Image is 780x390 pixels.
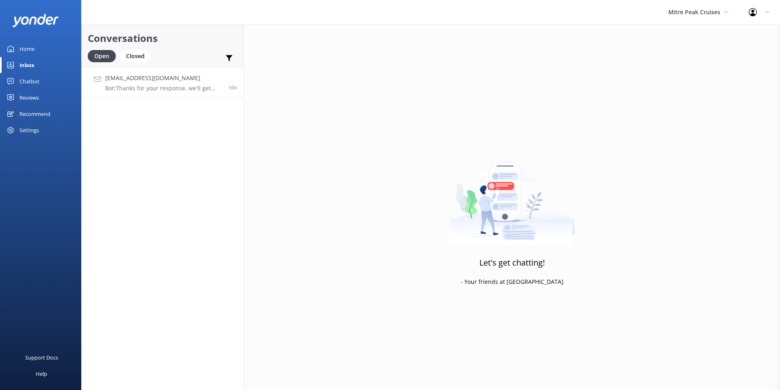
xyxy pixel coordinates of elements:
[19,122,39,138] div: Settings
[19,41,35,57] div: Home
[36,366,47,382] div: Help
[479,256,545,269] h3: Let's get chatting!
[19,89,39,106] div: Reviews
[88,50,116,62] div: Open
[120,50,151,62] div: Closed
[449,144,575,246] img: artwork of a man stealing a conversation from at giant smartphone
[82,67,243,98] a: [EMAIL_ADDRESS][DOMAIN_NAME]Bot:Thanks for your response, we'll get back to you as soon as we can...
[12,14,59,27] img: yonder-white-logo.png
[19,106,50,122] div: Recommend
[105,74,222,83] h4: [EMAIL_ADDRESS][DOMAIN_NAME]
[668,8,720,16] span: Mitre Peak Cruises
[461,277,563,286] p: - Your friends at [GEOGRAPHIC_DATA]
[120,51,155,60] a: Closed
[19,57,35,73] div: Inbox
[105,85,222,92] p: Bot: Thanks for your response, we'll get back to you as soon as we can during opening hours.
[25,349,58,366] div: Support Docs
[88,51,120,60] a: Open
[88,31,237,46] h2: Conversations
[19,73,39,89] div: Chatbot
[228,84,237,91] span: Sep 04 2025 05:36pm (UTC +12:00) Pacific/Auckland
